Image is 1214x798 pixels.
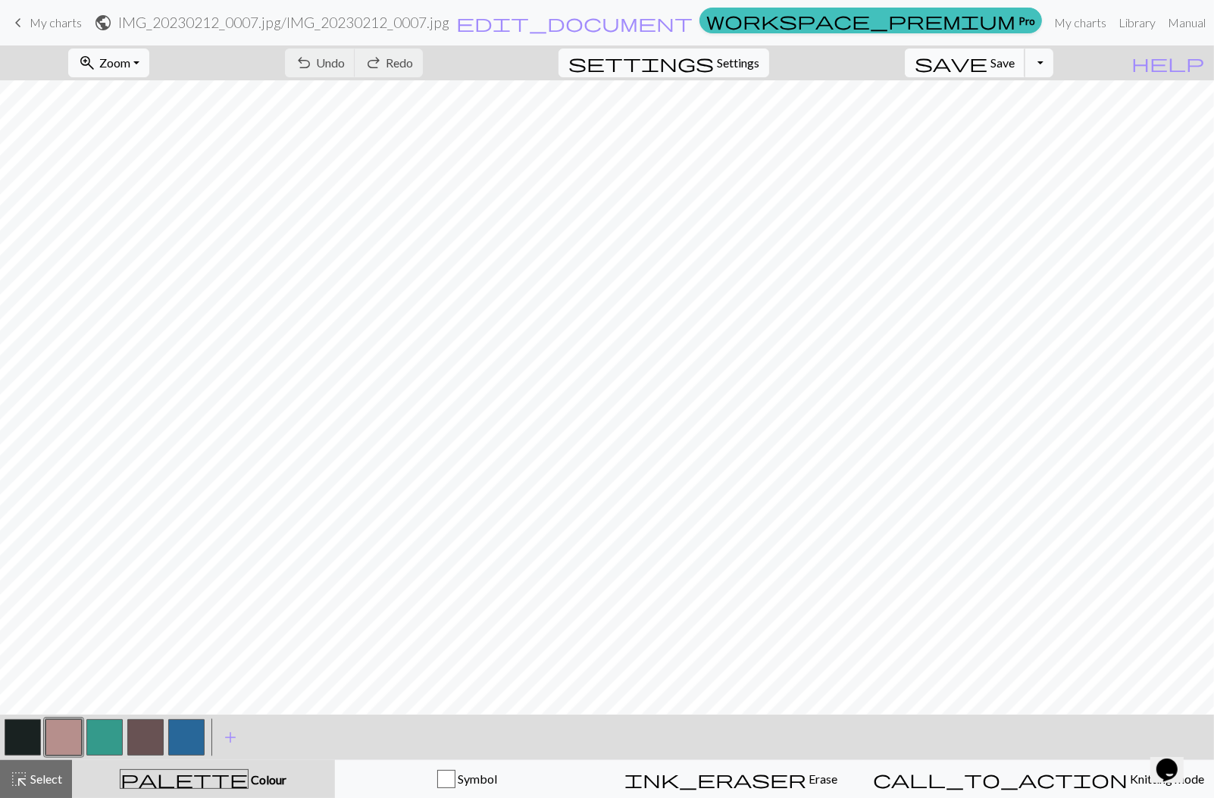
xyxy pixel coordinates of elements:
[9,12,27,33] span: keyboard_arrow_left
[559,49,769,77] button: SettingsSettings
[10,768,28,790] span: highlight_alt
[335,760,599,798] button: Symbol
[30,15,82,30] span: My charts
[120,768,248,790] span: palette
[78,52,96,74] span: zoom_in
[1112,8,1162,38] a: Library
[455,771,497,786] span: Symbol
[806,771,837,786] span: Erase
[568,52,714,74] span: settings
[28,771,62,786] span: Select
[699,8,1042,33] a: Pro
[568,54,714,72] i: Settings
[873,768,1128,790] span: call_to_action
[1150,737,1199,783] iframe: chat widget
[72,760,335,798] button: Colour
[599,760,863,798] button: Erase
[9,10,82,36] a: My charts
[624,768,806,790] span: ink_eraser
[706,10,1015,31] span: workspace_premium
[1128,771,1204,786] span: Knitting mode
[456,12,693,33] span: edit_document
[717,54,759,72] span: Settings
[915,52,987,74] span: save
[68,49,149,77] button: Zoom
[990,55,1015,70] span: Save
[1162,8,1212,38] a: Manual
[99,55,130,70] span: Zoom
[1131,52,1204,74] span: help
[118,14,449,31] h2: IMG_20230212_0007.jpg / IMG_20230212_0007.jpg
[905,49,1025,77] button: Save
[221,727,239,748] span: add
[1048,8,1112,38] a: My charts
[94,12,112,33] span: public
[249,772,286,787] span: Colour
[863,760,1214,798] button: Knitting mode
